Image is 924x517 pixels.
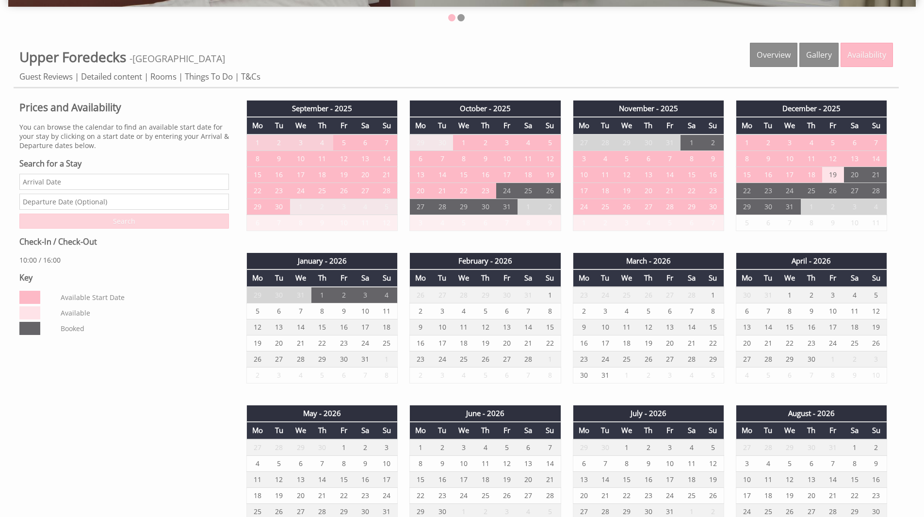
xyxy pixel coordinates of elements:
p: 10:00 / 16:00 [19,255,229,265]
td: 5 [247,303,268,319]
td: 29 [474,287,496,303]
th: Su [539,269,561,286]
td: 31 [496,199,518,215]
td: 18 [801,167,822,183]
td: 12 [539,150,561,167]
td: 30 [268,287,290,303]
td: 14 [376,150,397,167]
td: 18 [518,167,539,183]
td: 20 [355,167,376,183]
td: 27 [844,183,865,199]
td: 26 [822,183,843,199]
th: Su [539,117,561,134]
td: 5 [822,134,843,151]
th: Mo [736,117,757,134]
td: 2 [333,287,355,303]
td: 4 [376,287,397,303]
td: 7 [702,215,724,231]
td: 18 [595,183,616,199]
td: 29 [736,199,757,215]
td: 22 [247,183,268,199]
td: 2 [702,134,724,151]
th: Fr [822,269,843,286]
td: 23 [758,183,779,199]
td: 6 [496,303,518,319]
th: Mo [573,269,594,286]
th: Sa [844,117,865,134]
td: 11 [518,150,539,167]
td: 24 [496,183,518,199]
td: 9 [474,150,496,167]
td: 21 [376,167,397,183]
td: 1 [311,287,333,303]
td: 28 [453,287,474,303]
td: 27 [659,287,681,303]
td: 30 [702,199,724,215]
td: 22 [736,183,757,199]
td: 2 [595,215,616,231]
td: 8 [736,150,757,167]
td: 8 [681,150,702,167]
td: 28 [376,183,397,199]
td: 13 [844,150,865,167]
td: 28 [431,199,453,215]
a: Prices and Availability [19,100,229,114]
td: 16 [702,167,724,183]
td: 6 [474,215,496,231]
td: 8 [539,303,561,319]
td: 2 [758,134,779,151]
td: 25 [595,199,616,215]
td: 25 [616,287,637,303]
th: Mo [573,117,594,134]
th: Su [702,269,724,286]
th: Tu [595,269,616,286]
td: 21 [659,183,681,199]
td: 6 [637,150,659,167]
td: 22 [453,183,474,199]
td: 8 [801,215,822,231]
td: 2 [539,199,561,215]
span: - [130,52,225,65]
td: 2 [474,134,496,151]
td: 2 [311,199,333,215]
td: 10 [844,215,865,231]
th: We [616,269,637,286]
td: 3 [431,303,453,319]
td: 3 [595,303,616,319]
td: 25 [801,183,822,199]
a: Rooms [150,71,177,82]
td: 29 [247,287,268,303]
td: 10 [779,150,800,167]
td: 20 [637,183,659,199]
input: Departure Date (Optional) [19,194,229,210]
td: 17 [496,167,518,183]
th: Su [702,117,724,134]
td: 31 [758,287,779,303]
td: 6 [410,150,431,167]
td: 1 [681,134,702,151]
td: 11 [801,150,822,167]
td: 26 [333,183,355,199]
td: 4 [431,215,453,231]
td: 23 [474,183,496,199]
td: 6 [758,215,779,231]
td: 8 [290,215,311,231]
th: Fr [496,117,518,134]
h3: Check-In / Check-Out [19,236,229,247]
td: 1 [247,134,268,151]
td: 30 [431,134,453,151]
td: 29 [453,199,474,215]
th: Mo [736,269,757,286]
td: 4 [616,303,637,319]
td: 8 [247,150,268,167]
td: 5 [865,287,887,303]
td: 25 [311,183,333,199]
td: 3 [496,134,518,151]
td: 9 [539,215,561,231]
th: Sa [681,117,702,134]
td: 9 [758,150,779,167]
td: 28 [681,287,702,303]
td: 27 [573,134,594,151]
td: 3 [355,287,376,303]
th: Fr [333,117,355,134]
